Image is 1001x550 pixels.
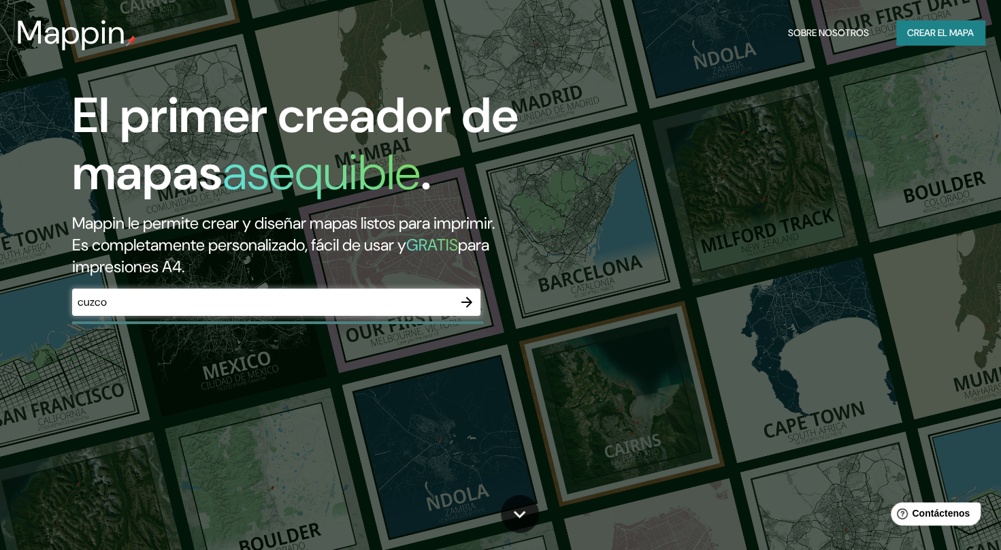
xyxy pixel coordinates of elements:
[907,25,974,42] font: Crear el mapa
[896,20,985,46] button: Crear el mapa
[406,234,458,255] h5: GRATIS
[783,20,874,46] button: Sobre nosotros
[16,14,126,52] h3: Mappin
[223,141,421,204] h1: asequible
[72,294,453,310] input: Elige tu lugar favorito
[880,497,986,535] iframe: Help widget launcher
[788,25,869,42] font: Sobre nosotros
[126,35,137,46] img: mappin-pin
[72,87,573,212] h1: El primer creador de mapas .
[72,212,573,278] h2: Mappin le permite crear y diseñar mapas listos para imprimir. Es completamente personalizado, fác...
